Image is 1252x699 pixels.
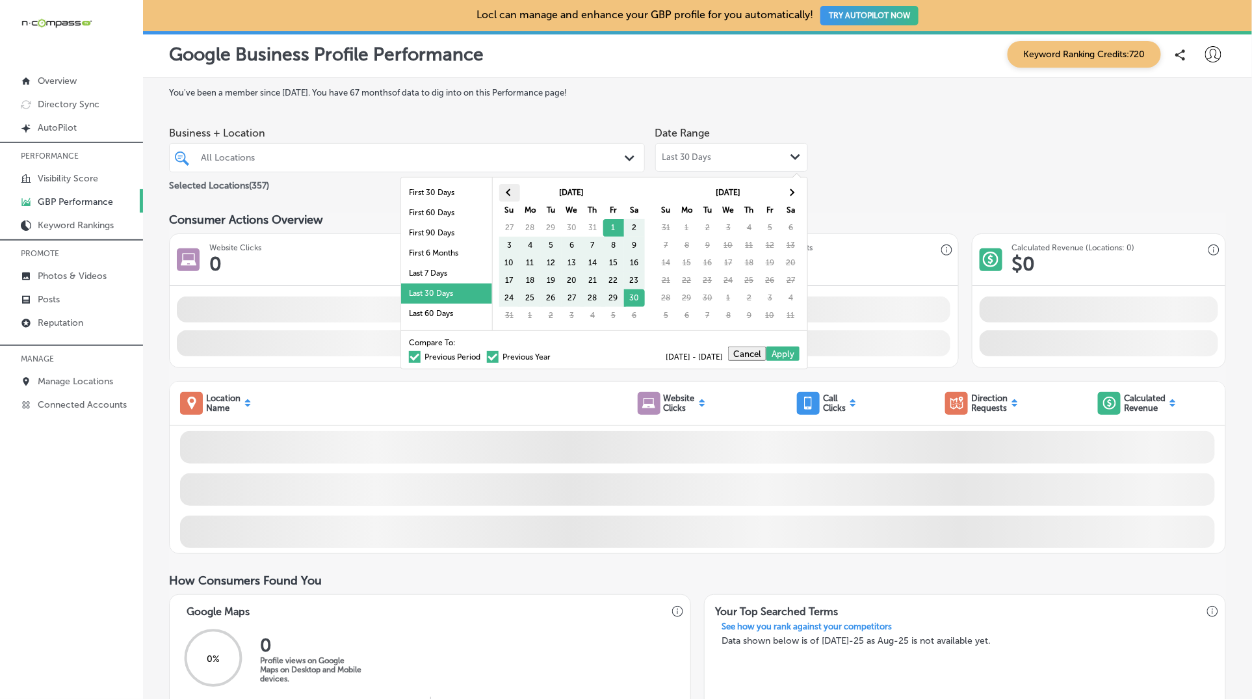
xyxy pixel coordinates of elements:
h3: Google Maps [176,595,260,622]
td: 10 [760,307,781,324]
span: How Consumers Found You [169,574,322,588]
th: Su [656,202,677,219]
p: Website Clicks [664,393,695,413]
p: Posts [38,294,60,305]
td: 11 [781,307,802,324]
span: Compare To: [409,339,456,347]
p: Connected Accounts [38,399,127,410]
td: 18 [739,254,760,272]
p: See how you rank against your competitors [711,622,902,635]
td: 5 [603,307,624,324]
td: 6 [562,237,582,254]
span: 0 % [207,653,220,665]
p: Location Name [206,393,241,413]
td: 30 [698,289,718,307]
h3: Calculated Revenue (Locations: 0) [1012,243,1135,252]
th: Mo [677,202,698,219]
td: 31 [582,219,603,237]
label: Previous Year [487,353,551,361]
td: 9 [624,237,645,254]
p: Manage Locations [38,376,113,387]
td: 14 [656,254,677,272]
td: 27 [781,272,802,289]
td: 26 [760,272,781,289]
h3: Data shown below is of [DATE]-25 as Aug-25 is not available yet. [711,635,1219,646]
td: 1 [520,307,541,324]
p: GBP Performance [38,196,113,207]
th: We [718,202,739,219]
span: Consumer Actions Overview [169,213,323,227]
th: Sa [624,202,645,219]
li: Last 60 Days [401,304,492,324]
h2: 0 [260,635,364,656]
td: 17 [499,272,520,289]
td: 27 [499,219,520,237]
label: Date Range [655,127,711,139]
th: We [562,202,582,219]
td: 22 [677,272,698,289]
p: Directory Sync [38,99,99,110]
td: 29 [677,289,698,307]
th: Fr [760,202,781,219]
td: 10 [499,254,520,272]
li: First 30 Days [401,183,492,203]
li: First 60 Days [401,203,492,223]
td: 25 [739,272,760,289]
td: 30 [562,219,582,237]
li: Last 7 Days [401,263,492,284]
p: Calculated Revenue [1124,393,1166,413]
td: 1 [677,219,698,237]
td: 22 [603,272,624,289]
td: 1 [718,289,739,307]
p: Keyword Rankings [38,220,114,231]
td: 29 [541,219,562,237]
p: Google Business Profile Performance [169,44,484,65]
td: 7 [698,307,718,324]
h1: $ 0 [1012,252,1036,276]
td: 16 [698,254,718,272]
span: [DATE] - [DATE] [666,353,728,361]
td: 8 [603,237,624,254]
td: 18 [520,272,541,289]
div: All Locations [201,152,626,163]
td: 31 [656,219,677,237]
td: 2 [541,307,562,324]
td: 7 [656,237,677,254]
td: 3 [760,289,781,307]
td: 13 [562,254,582,272]
th: Th [582,202,603,219]
span: Business + Location [169,127,645,139]
p: Reputation [38,317,83,328]
td: 12 [541,254,562,272]
li: First 90 Days [401,223,492,243]
p: Direction Requests [971,393,1008,413]
td: 5 [760,219,781,237]
td: 9 [698,237,718,254]
td: 13 [781,237,802,254]
p: AutoPilot [38,122,77,133]
td: 17 [718,254,739,272]
td: 11 [520,254,541,272]
td: 24 [499,289,520,307]
td: 5 [541,237,562,254]
td: 2 [698,219,718,237]
td: 5 [656,307,677,324]
td: 2 [739,289,760,307]
td: 21 [582,272,603,289]
td: 8 [677,237,698,254]
td: 9 [739,307,760,324]
button: Cancel [728,347,766,361]
th: Tu [541,202,562,219]
button: Apply [766,347,800,361]
td: 26 [541,289,562,307]
td: 28 [582,289,603,307]
th: Fr [603,202,624,219]
li: Last 90 Days [401,324,492,344]
span: Keyword Ranking Credits: 720 [1008,41,1161,68]
td: 23 [698,272,718,289]
td: 19 [760,254,781,272]
img: 660ab0bf-5cc7-4cb8-ba1c-48b5ae0f18e60NCTV_CLogo_TV_Black_-500x88.png [21,17,92,29]
td: 20 [562,272,582,289]
th: Tu [698,202,718,219]
td: 2 [624,219,645,237]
